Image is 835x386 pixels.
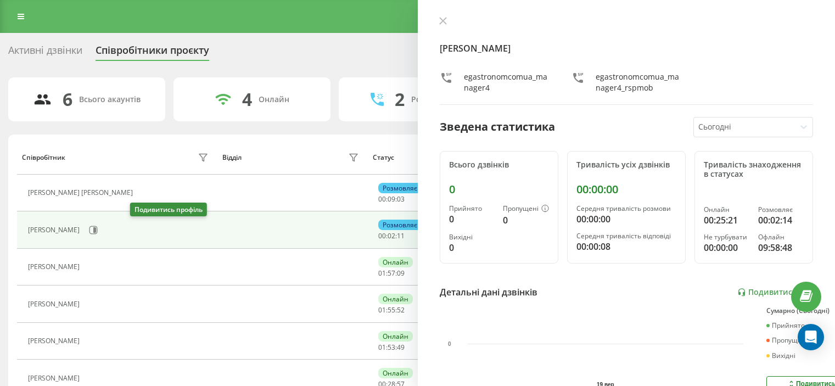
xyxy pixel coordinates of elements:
div: Онлайн [378,331,413,342]
span: 52 [397,305,405,315]
div: Подивитись профіль [130,203,207,216]
div: Статус [373,154,394,161]
span: 00 [378,194,386,204]
div: Всього акаунтів [79,95,141,104]
div: 00:00:00 [704,241,749,254]
div: Всього дзвінків [449,160,549,170]
span: 01 [378,268,386,278]
span: 00 [378,231,386,240]
span: 55 [388,305,395,315]
span: 01 [378,305,386,315]
div: Тривалість усіх дзвінків [576,160,676,170]
div: egastronomcomua_manager4 [464,71,550,93]
div: 0 [503,214,549,227]
div: 2 [395,89,405,110]
span: 53 [388,343,395,352]
div: 6 [63,89,72,110]
span: 03 [397,194,405,204]
div: Тривалість знаходження в статусах [704,160,804,179]
div: [PERSON_NAME] [28,337,82,345]
div: Онлайн [378,294,413,304]
div: Середня тривалість відповіді [576,232,676,240]
div: 00:00:08 [576,240,676,253]
div: Прийнято [449,205,494,212]
div: Детальні дані дзвінків [440,286,537,299]
div: [PERSON_NAME] [28,263,82,271]
span: 49 [397,343,405,352]
div: Розмовляє [758,206,804,214]
div: Середня тривалість розмови [576,205,676,212]
h4: [PERSON_NAME] [440,42,814,55]
div: Пропущені [766,336,817,345]
div: egastronomcomua_manager4_rspmob [596,71,681,93]
span: 02 [388,231,395,240]
div: [PERSON_NAME] [28,226,82,234]
div: 0 [449,183,549,196]
div: : : [378,344,405,351]
div: Пропущені [503,205,549,214]
div: 0 [449,212,494,226]
div: Прийнято [766,322,805,329]
div: : : [378,195,405,203]
div: Співробітники проєкту [96,44,209,61]
div: Співробітник [22,154,65,161]
div: Відділ [222,154,242,161]
div: 4 [242,89,252,110]
div: 00:00:00 [576,212,676,226]
div: Онлайн [259,95,289,104]
div: Не турбувати [704,233,749,241]
div: : : [378,306,405,314]
div: Онлайн [704,206,749,214]
div: Розмовляє [378,220,422,230]
div: [PERSON_NAME] [28,300,82,308]
span: 01 [378,343,386,352]
div: Вихідні [766,352,795,360]
span: 11 [397,231,405,240]
div: 00:00:00 [576,183,676,196]
span: 09 [397,268,405,278]
div: Розмовляють [411,95,464,104]
span: 57 [388,268,395,278]
div: : : [378,270,405,277]
div: Активні дзвінки [8,44,82,61]
div: [PERSON_NAME] [28,374,82,382]
div: Онлайн [378,257,413,267]
div: 09:58:48 [758,241,804,254]
div: Онлайн [378,368,413,378]
div: Офлайн [758,233,804,241]
div: : : [378,232,405,240]
div: [PERSON_NAME] [PERSON_NAME] [28,189,136,197]
div: 00:25:21 [704,214,749,227]
div: 0 [449,241,494,254]
div: 00:02:14 [758,214,804,227]
div: Open Intercom Messenger [798,324,824,350]
div: Розмовляє [378,183,422,193]
div: Зведена статистика [440,119,555,135]
span: 09 [388,194,395,204]
a: Подивитись звіт [737,288,813,297]
text: 0 [448,341,451,347]
div: Вихідні [449,233,494,241]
